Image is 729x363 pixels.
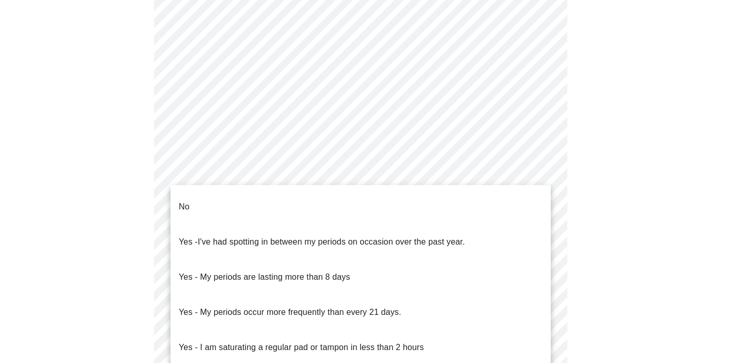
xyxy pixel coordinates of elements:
[179,271,350,283] p: Yes - My periods are lasting more than 8 days
[179,341,424,354] p: Yes - I am saturating a regular pad or tampon in less than 2 hours
[179,236,465,248] p: Yes -
[179,201,190,213] p: No
[179,306,401,319] p: Yes - My periods occur more frequently than every 21 days.
[198,237,465,246] span: I've had spotting in between my periods on occasion over the past year.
